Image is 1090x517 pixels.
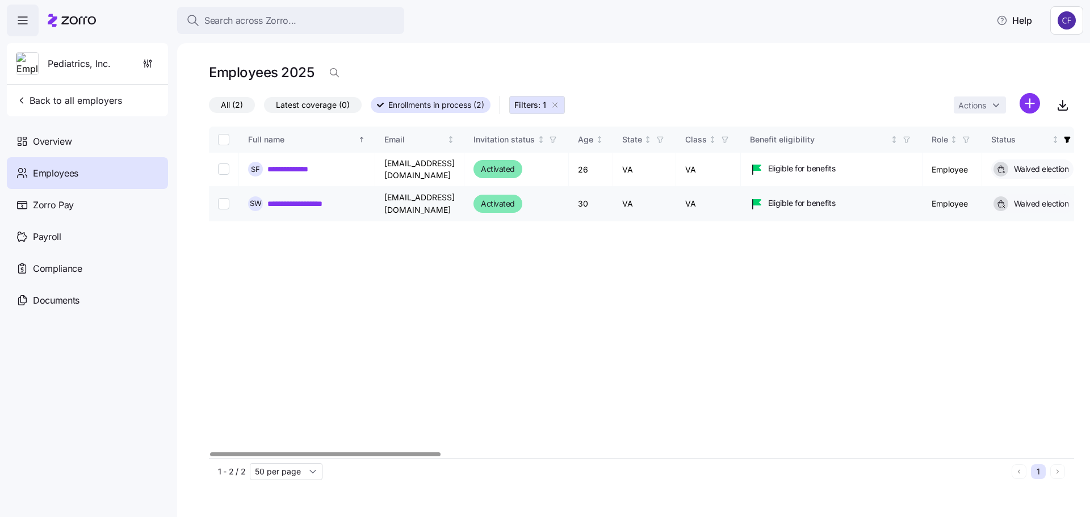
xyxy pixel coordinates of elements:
[982,127,1084,153] th: StatusNot sorted
[613,187,676,221] td: VA
[890,136,898,144] div: Not sorted
[685,133,707,146] div: Class
[375,187,464,221] td: [EMAIL_ADDRESS][DOMAIN_NAME]
[7,157,168,189] a: Employees
[537,136,545,144] div: Not sorted
[613,127,676,153] th: StateNot sorted
[384,133,445,146] div: Email
[676,187,741,221] td: VA
[950,136,958,144] div: Not sorted
[1011,163,1069,175] span: Waived election
[375,127,464,153] th: EmailNot sorted
[569,153,613,187] td: 26
[209,64,314,81] h1: Employees 2025
[514,99,546,111] span: Filters: 1
[177,7,404,34] button: Search across Zorro...
[218,134,229,145] input: Select all records
[1058,11,1076,30] img: 7d4a9558da78dc7654dde66b79f71a2e
[741,127,923,153] th: Benefit eligibilityNot sorted
[358,136,366,144] div: Sorted ascending
[987,9,1041,32] button: Help
[7,125,168,157] a: Overview
[750,133,888,146] div: Benefit eligibility
[676,153,741,187] td: VA
[16,53,38,75] img: Employer logo
[7,189,168,221] a: Zorro Pay
[204,14,296,28] span: Search across Zorro...
[1050,464,1065,479] button: Next page
[33,293,79,308] span: Documents
[33,262,82,276] span: Compliance
[644,136,652,144] div: Not sorted
[958,102,986,110] span: Actions
[578,133,593,146] div: Age
[1012,464,1026,479] button: Previous page
[923,153,982,187] td: Employee
[996,14,1032,27] span: Help
[16,94,122,107] span: Back to all employers
[7,253,168,284] a: Compliance
[954,96,1006,114] button: Actions
[768,197,836,209] span: Eligible for benefits
[1020,93,1040,114] svg: add icon
[1011,198,1069,209] span: Waived election
[464,127,569,153] th: Invitation statusNot sorted
[481,162,515,176] span: Activated
[473,133,535,146] div: Invitation status
[248,133,356,146] div: Full name
[221,98,243,112] span: All (2)
[276,98,350,112] span: Latest coverage (0)
[250,200,262,207] span: S W
[251,166,260,173] span: S F
[218,163,229,175] input: Select record 1
[218,198,229,209] input: Select record 2
[509,96,565,114] button: Filters: 1
[48,57,111,71] span: Pediatrics, Inc.
[676,127,741,153] th: ClassNot sorted
[388,98,484,112] span: Enrollments in process (2)
[923,187,982,221] td: Employee
[708,136,716,144] div: Not sorted
[239,127,375,153] th: Full nameSorted ascending
[613,153,676,187] td: VA
[932,133,948,146] div: Role
[991,133,1050,146] div: Status
[7,284,168,316] a: Documents
[768,163,836,174] span: Eligible for benefits
[33,134,72,149] span: Overview
[1031,464,1046,479] button: 1
[218,466,245,477] span: 1 - 2 / 2
[7,221,168,253] a: Payroll
[375,153,464,187] td: [EMAIL_ADDRESS][DOMAIN_NAME]
[447,136,455,144] div: Not sorted
[33,230,61,244] span: Payroll
[481,197,515,211] span: Activated
[622,133,642,146] div: State
[1051,136,1059,144] div: Not sorted
[569,187,613,221] td: 30
[596,136,603,144] div: Not sorted
[923,127,982,153] th: RoleNot sorted
[33,166,78,180] span: Employees
[33,198,74,212] span: Zorro Pay
[11,89,127,112] button: Back to all employers
[569,127,613,153] th: AgeNot sorted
